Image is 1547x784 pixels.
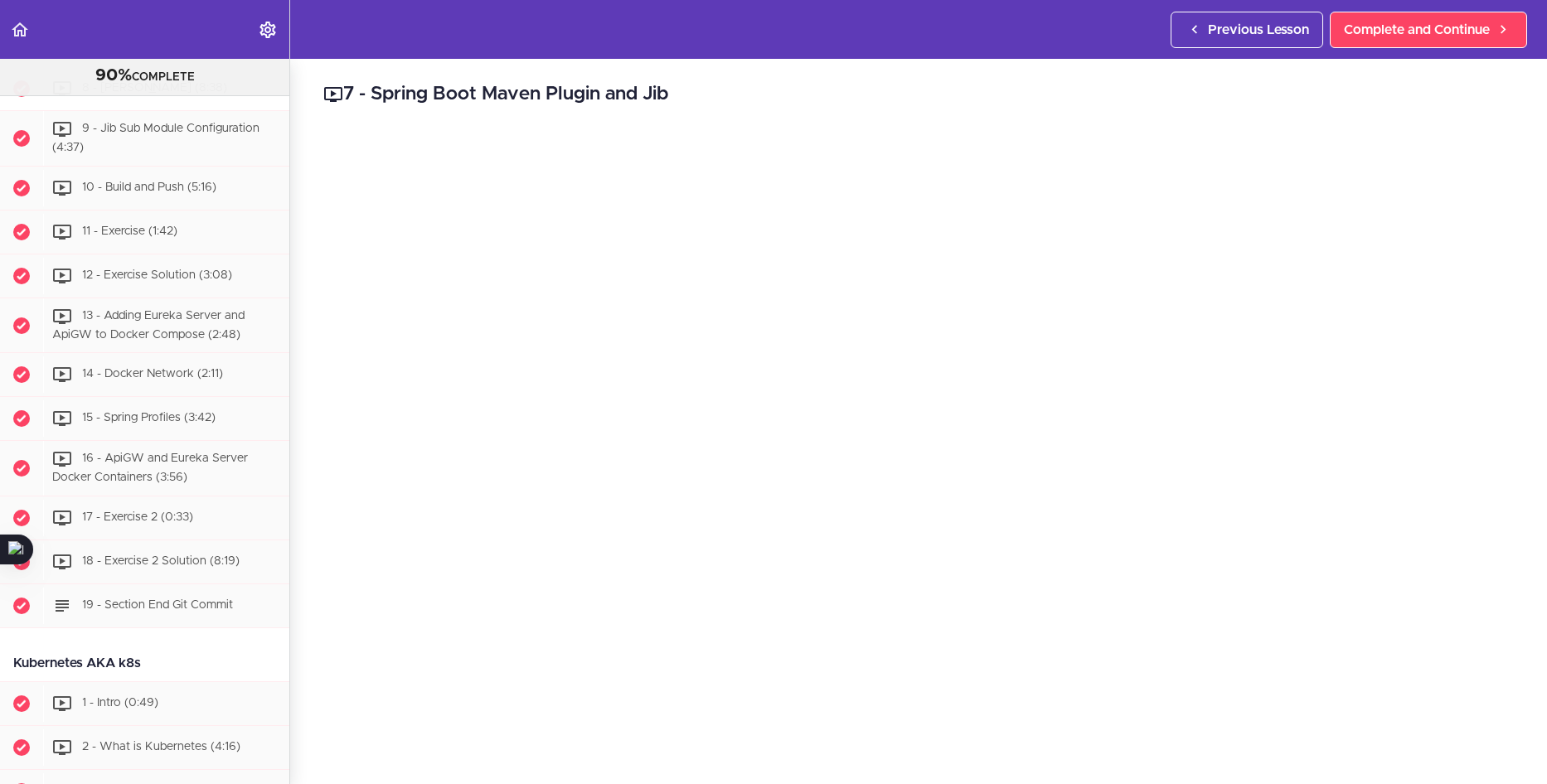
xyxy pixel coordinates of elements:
[82,555,240,567] span: 18 - Exercise 2 Solution (8:19)
[95,67,132,84] span: 90%
[52,310,245,341] span: 13 - Adding Eureka Server and ApiGW to Docker Compose (2:48)
[1344,20,1490,40] span: Complete and Continue
[82,225,177,237] span: 11 - Exercise (1:42)
[1171,12,1323,48] a: Previous Lesson
[82,269,232,281] span: 12 - Exercise Solution (3:08)
[82,181,216,193] span: 10 - Build and Push (5:16)
[52,453,248,484] span: 16 - ApiGW and Eureka Server Docker Containers (3:56)
[82,741,240,753] span: 2 - What is Kubernetes (4:16)
[82,697,158,709] span: 1 - Intro (0:49)
[52,123,259,153] span: 9 - Jib Sub Module Configuration (4:37)
[21,65,269,87] div: COMPLETE
[323,80,1514,109] h2: 7 - Spring Boot Maven Plugin and Jib
[82,369,223,380] span: 14 - Docker Network (2:11)
[82,599,233,611] span: 19 - Section End Git Commit
[82,413,216,424] span: 15 - Spring Profiles (3:42)
[82,511,193,523] span: 17 - Exercise 2 (0:33)
[1208,20,1309,40] span: Previous Lesson
[258,20,278,40] svg: Settings Menu
[1330,12,1527,48] a: Complete and Continue
[10,20,30,40] svg: Back to course curriculum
